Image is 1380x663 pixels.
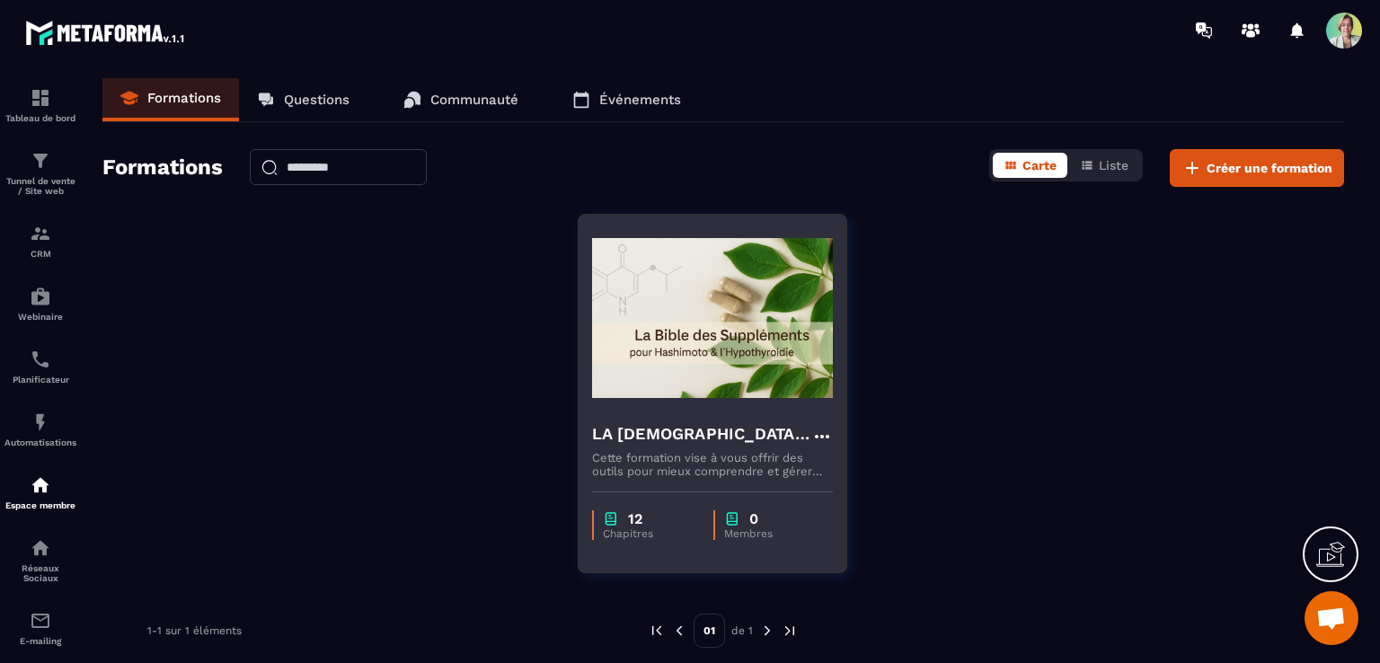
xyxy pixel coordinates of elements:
[30,286,51,307] img: automations
[4,176,76,196] p: Tunnel de vente / Site web
[4,563,76,583] p: Réseaux Sociaux
[4,461,76,524] a: automationsautomationsEspace membre
[30,411,51,433] img: automations
[724,527,815,540] p: Membres
[578,214,870,596] a: formation-backgroundLA [DEMOGRAPHIC_DATA] DES SUPPLEMENST POUR [PERSON_NAME] & L'HYPOTHYROÏDIECet...
[1207,159,1332,177] span: Créer une formation
[4,137,76,209] a: formationformationTunnel de vente / Site web
[30,87,51,109] img: formation
[239,78,367,121] a: Questions
[385,78,536,121] a: Communauté
[1170,149,1344,187] button: Créer une formation
[554,78,699,121] a: Événements
[1099,158,1128,172] span: Liste
[30,474,51,496] img: automations
[649,623,665,639] img: prev
[603,510,619,527] img: chapter
[4,438,76,447] p: Automatisations
[4,597,76,659] a: emailemailE-mailing
[1022,158,1057,172] span: Carte
[102,78,239,121] a: Formations
[749,510,758,527] p: 0
[4,74,76,137] a: formationformationTableau de bord
[4,249,76,259] p: CRM
[628,510,642,527] p: 12
[4,375,76,385] p: Planificateur
[430,92,518,108] p: Communauté
[4,113,76,123] p: Tableau de bord
[724,510,740,527] img: chapter
[599,92,681,108] p: Événements
[30,349,51,370] img: scheduler
[4,209,76,272] a: formationformationCRM
[30,537,51,559] img: social-network
[30,610,51,632] img: email
[102,149,223,187] h2: Formations
[592,451,833,478] p: Cette formation vise à vous offrir des outils pour mieux comprendre et gérer votre maladie, mais ...
[993,153,1067,178] button: Carte
[147,624,242,637] p: 1-1 sur 1 éléments
[4,500,76,510] p: Espace membre
[147,90,221,106] p: Formations
[4,312,76,322] p: Webinaire
[4,636,76,646] p: E-mailing
[694,614,725,648] p: 01
[782,623,798,639] img: next
[4,524,76,597] a: social-networksocial-networkRéseaux Sociaux
[4,272,76,335] a: automationsautomationsWebinaire
[603,527,695,540] p: Chapitres
[671,623,687,639] img: prev
[1305,591,1358,645] a: Ouvrir le chat
[592,228,833,408] img: formation-background
[731,623,753,638] p: de 1
[759,623,775,639] img: next
[592,421,811,446] h4: LA [DEMOGRAPHIC_DATA] DES SUPPLEMENST POUR [PERSON_NAME] & L'HYPOTHYROÏDIE
[30,223,51,244] img: formation
[4,335,76,398] a: schedulerschedulerPlanificateur
[1069,153,1139,178] button: Liste
[4,398,76,461] a: automationsautomationsAutomatisations
[30,150,51,172] img: formation
[284,92,349,108] p: Questions
[25,16,187,49] img: logo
